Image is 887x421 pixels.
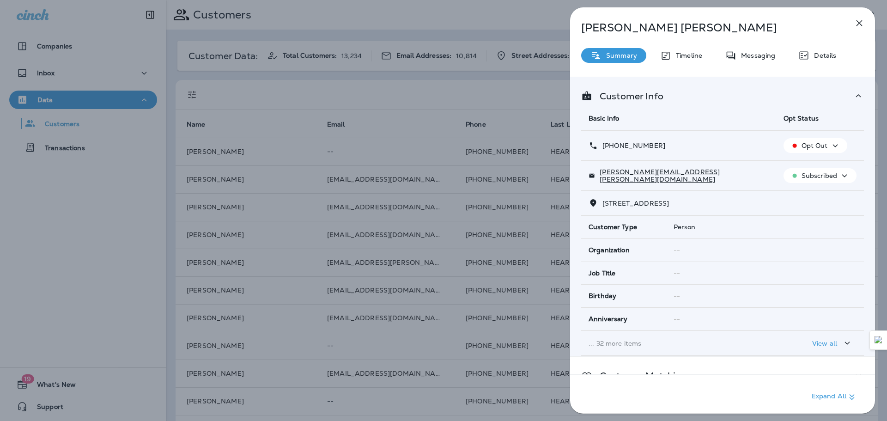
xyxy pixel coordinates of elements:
[581,21,833,34] p: [PERSON_NAME] [PERSON_NAME]
[812,340,837,347] p: View all
[784,168,857,183] button: Subscribed
[736,52,775,59] p: Messaging
[598,142,665,149] p: [PHONE_NUMBER]
[809,52,836,59] p: Details
[589,292,616,300] span: Birthday
[589,223,637,231] span: Customer Type
[589,246,630,254] span: Organization
[802,142,828,149] p: Opt Out
[808,389,861,405] button: Expand All
[589,340,769,347] p: ... 32 more items
[784,114,819,122] span: Opt Status
[589,315,628,323] span: Anniversary
[589,269,615,277] span: Job Title
[808,335,857,352] button: View all
[812,391,857,403] p: Expand All
[674,315,680,323] span: --
[592,92,663,100] p: Customer Info
[601,52,637,59] p: Summary
[589,114,619,122] span: Basic Info
[671,52,702,59] p: Timeline
[875,336,883,344] img: Detect Auto
[674,269,680,277] span: --
[592,372,687,379] p: Customer Matching
[674,223,696,231] span: Person
[784,138,847,153] button: Opt Out
[674,292,680,300] span: --
[674,246,680,254] span: --
[595,168,768,183] p: [PERSON_NAME][EMAIL_ADDRESS][PERSON_NAME][DOMAIN_NAME]
[602,199,669,207] span: [STREET_ADDRESS]
[802,172,837,179] p: Subscribed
